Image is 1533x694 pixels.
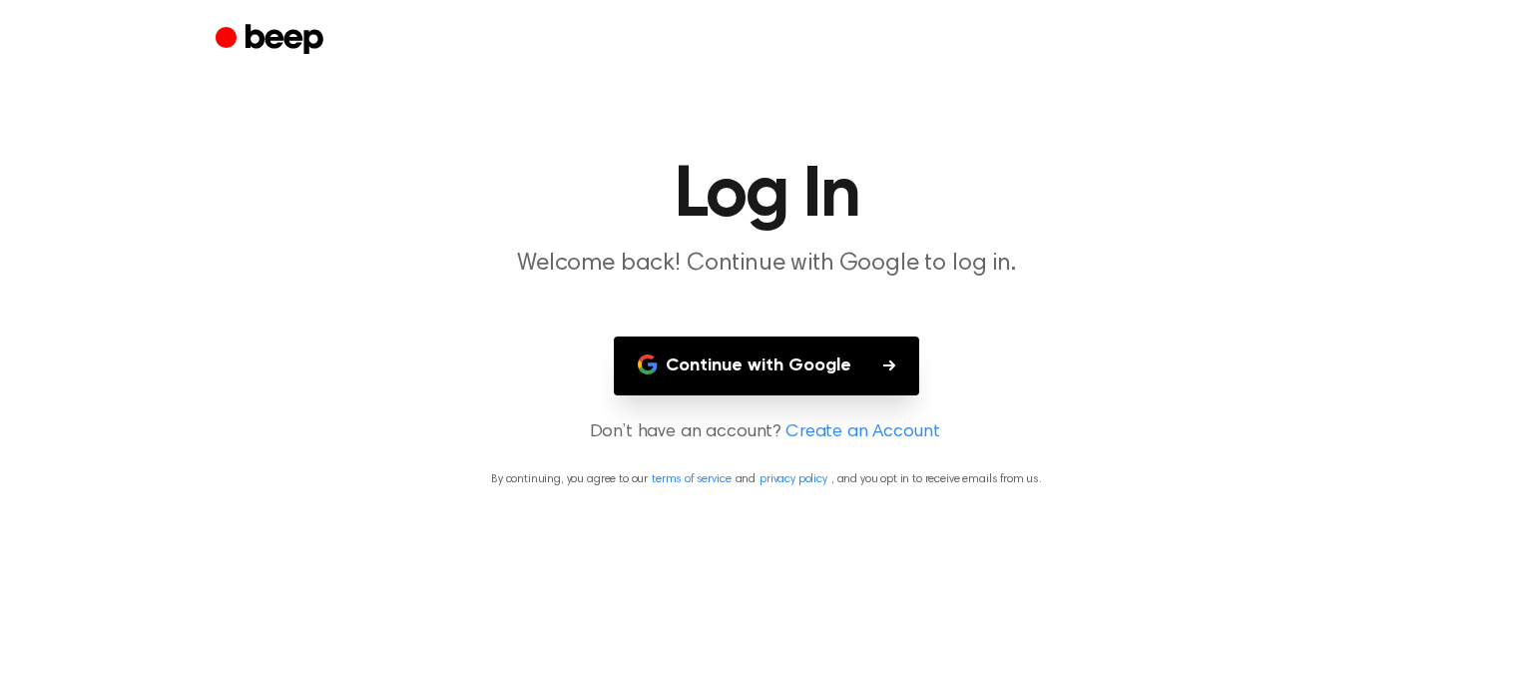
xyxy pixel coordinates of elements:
[614,337,919,395] button: Continue with Google
[24,470,1509,488] p: By continuing, you agree to our and , and you opt in to receive emails from us.
[24,419,1509,446] p: Don’t have an account?
[652,473,731,485] a: terms of service
[383,248,1150,281] p: Welcome back! Continue with Google to log in.
[785,419,939,446] a: Create an Account
[255,160,1277,232] h1: Log In
[216,21,328,60] a: Beep
[760,473,827,485] a: privacy policy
